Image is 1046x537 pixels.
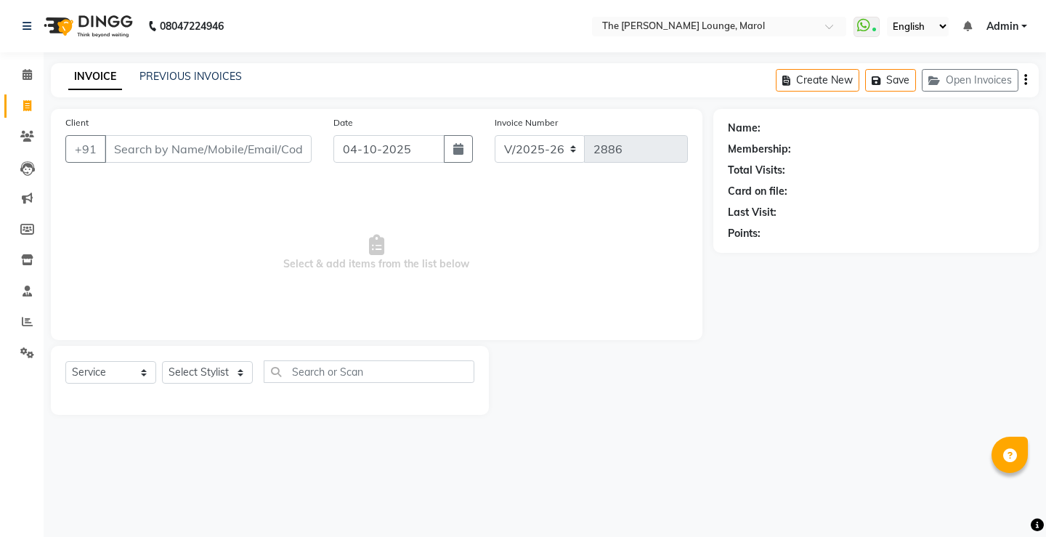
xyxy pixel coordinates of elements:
label: Invoice Number [495,116,558,129]
div: Membership: [728,142,791,157]
a: PREVIOUS INVOICES [139,70,242,83]
div: Name: [728,121,761,136]
div: Last Visit: [728,205,777,220]
input: Search or Scan [264,360,474,383]
div: Points: [728,226,761,241]
span: Admin [986,19,1018,34]
button: Save [865,69,916,92]
button: Open Invoices [922,69,1018,92]
div: Total Visits: [728,163,785,178]
label: Date [333,116,353,129]
iframe: chat widget [985,479,1031,522]
button: +91 [65,135,106,163]
label: Client [65,116,89,129]
img: logo [37,6,137,47]
span: Select & add items from the list below [65,180,688,326]
a: INVOICE [68,64,122,90]
div: Card on file: [728,184,787,199]
button: Create New [776,69,859,92]
input: Search by Name/Mobile/Email/Code [105,135,312,163]
b: 08047224946 [160,6,224,47]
